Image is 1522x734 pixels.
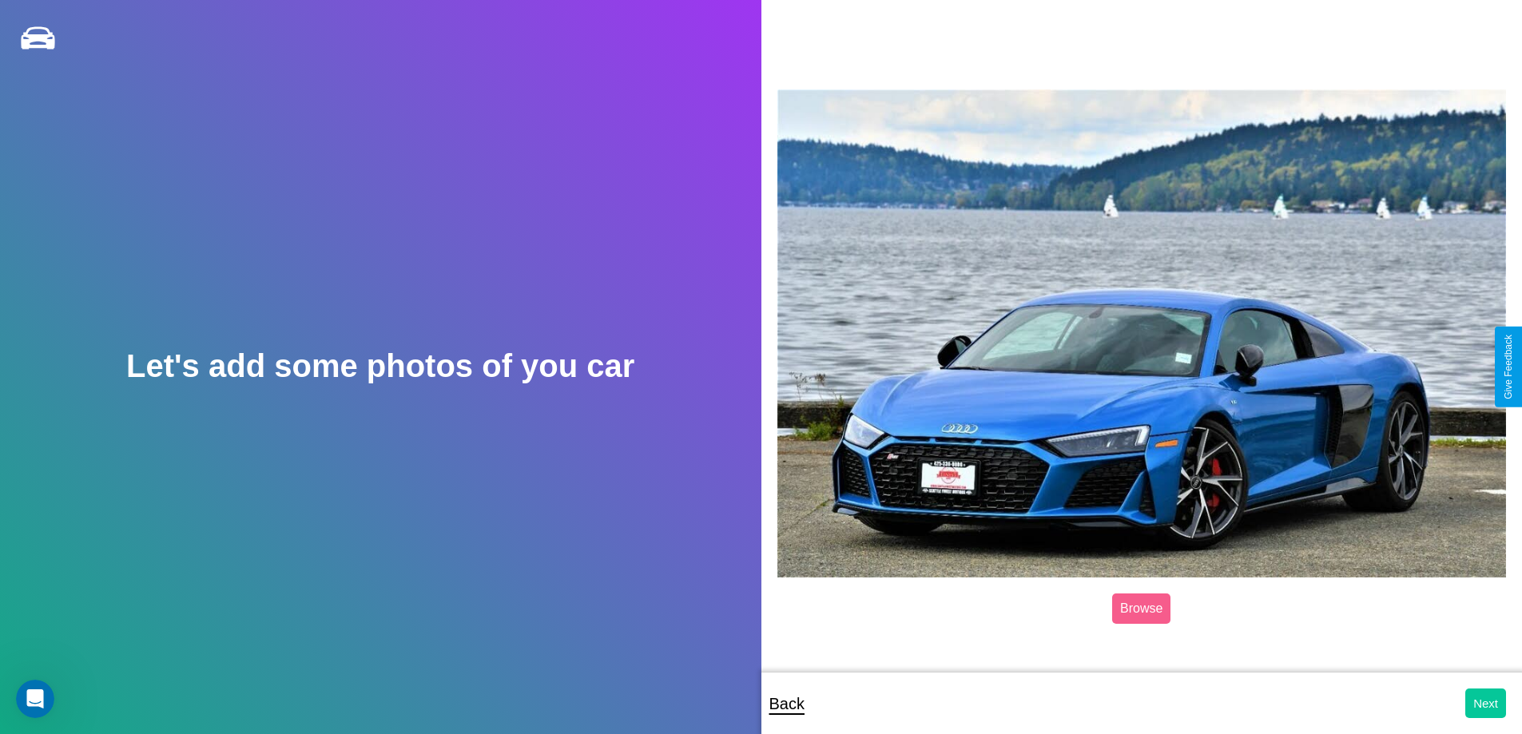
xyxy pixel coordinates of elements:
button: Next [1465,688,1506,718]
label: Browse [1112,593,1170,624]
h2: Let's add some photos of you car [126,348,634,384]
iframe: Intercom live chat [16,680,54,718]
img: posted [777,89,1507,578]
p: Back [769,689,805,718]
div: Give Feedback [1503,335,1514,399]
